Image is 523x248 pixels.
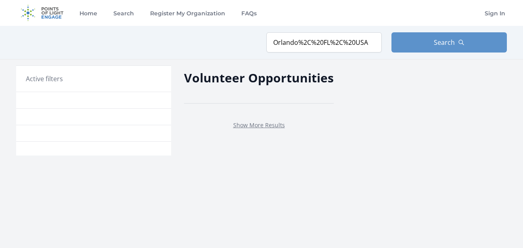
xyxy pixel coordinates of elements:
[266,32,382,53] input: Location
[391,32,507,53] button: Search
[233,121,285,129] a: Show More Results
[184,69,334,87] h2: Volunteer Opportunities
[434,38,455,47] span: Search
[26,74,63,84] h3: Active filters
